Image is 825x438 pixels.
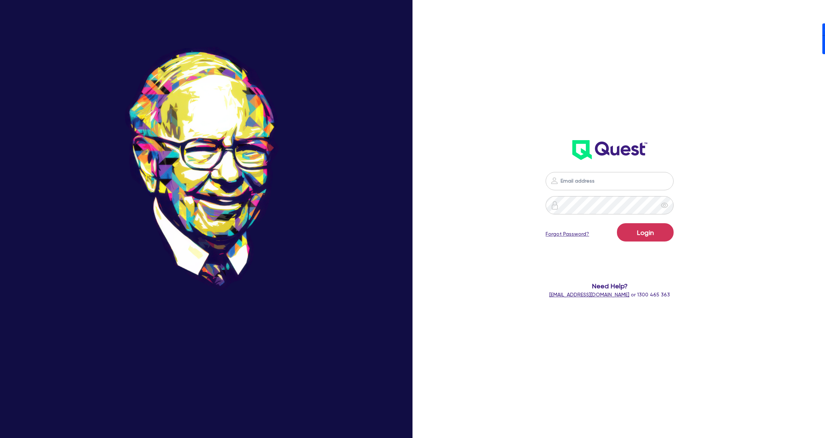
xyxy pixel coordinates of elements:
[550,176,559,185] img: icon-password
[550,201,559,210] img: icon-password
[546,230,589,238] a: Forgot Password?
[549,292,629,297] a: [EMAIL_ADDRESS][DOMAIN_NAME]
[546,172,674,190] input: Email address
[661,202,668,209] span: eye
[497,281,723,291] span: Need Help?
[186,365,232,370] span: - [PERSON_NAME]
[617,223,674,242] button: Login
[549,292,670,297] span: or 1300 465 363
[572,140,647,160] img: wH2k97JdezQIQAAAABJRU5ErkJggg==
